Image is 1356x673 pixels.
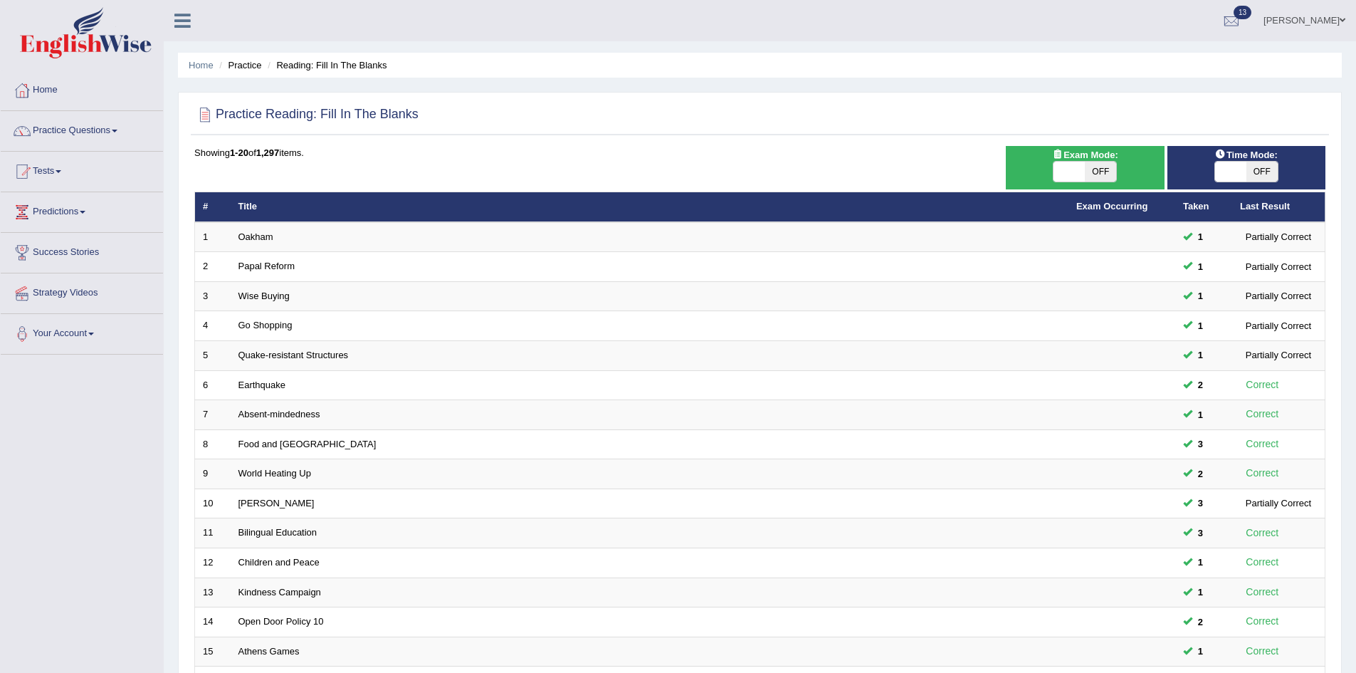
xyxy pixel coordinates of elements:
[1175,192,1232,222] th: Taken
[195,252,231,282] td: 2
[194,104,419,125] h2: Practice Reading: Fill In The Blanks
[264,58,387,72] li: Reading: Fill In The Blanks
[195,578,231,607] td: 13
[1192,496,1209,511] span: You can still take this question
[195,459,231,489] td: 9
[230,147,248,158] b: 1-20
[238,468,311,479] a: World Heating Up
[238,527,317,538] a: Bilingual Education
[195,637,231,667] td: 15
[1192,585,1209,600] span: You can still take this question
[256,147,280,158] b: 1,297
[1192,526,1209,541] span: You can still take this question
[216,58,261,72] li: Practice
[1006,146,1164,189] div: Show exams occurring in exams
[195,548,231,578] td: 12
[1085,162,1116,182] span: OFF
[1240,465,1285,481] div: Correct
[1192,555,1209,570] span: You can still take this question
[238,350,349,360] a: Quake-resistant Structures
[1192,259,1209,274] span: You can still take this question
[1240,436,1285,452] div: Correct
[1192,407,1209,422] span: You can still take this question
[1240,643,1285,659] div: Correct
[1240,613,1285,630] div: Correct
[1240,377,1285,393] div: Correct
[1192,318,1209,333] span: You can still take this question
[238,616,324,627] a: Open Door Policy 10
[238,231,273,242] a: Oakham
[1,111,163,147] a: Practice Questions
[1,233,163,268] a: Success Stories
[1192,229,1209,244] span: You can still take this question
[1240,288,1317,303] div: Partially Correct
[238,439,377,449] a: Food and [GEOGRAPHIC_DATA]
[1192,377,1209,392] span: You can still take this question
[238,291,290,301] a: Wise Buying
[195,341,231,371] td: 5
[1246,162,1278,182] span: OFF
[195,489,231,518] td: 10
[1,192,163,228] a: Predictions
[238,587,321,598] a: Kindness Campaign
[194,146,1325,160] div: Showing of items.
[1240,525,1285,541] div: Correct
[1,71,163,106] a: Home
[195,607,231,637] td: 14
[195,400,231,430] td: 7
[1240,554,1285,570] div: Correct
[1192,466,1209,481] span: You can still take this question
[1240,406,1285,422] div: Correct
[1,314,163,350] a: Your Account
[1240,318,1317,333] div: Partially Correct
[195,370,231,400] td: 6
[238,498,315,508] a: [PERSON_NAME]
[1240,259,1317,274] div: Partially Correct
[1076,201,1147,212] a: Exam Occurring
[195,281,231,311] td: 3
[1232,192,1325,222] th: Last Result
[238,320,293,330] a: Go Shopping
[195,311,231,341] td: 4
[238,646,300,657] a: Athens Games
[238,261,295,271] a: Papal Reform
[1046,147,1123,162] span: Exam Mode:
[1240,584,1285,600] div: Correct
[1240,348,1317,362] div: Partially Correct
[1192,644,1209,659] span: You can still take this question
[189,60,214,71] a: Home
[195,429,231,459] td: 8
[1234,6,1251,19] span: 13
[238,380,286,390] a: Earthquake
[1192,348,1209,362] span: You can still take this question
[1192,288,1209,303] span: You can still take this question
[238,557,320,568] a: Children and Peace
[1240,229,1317,244] div: Partially Correct
[1,273,163,309] a: Strategy Videos
[1209,147,1283,162] span: Time Mode:
[195,518,231,548] td: 11
[1192,437,1209,452] span: You can still take this question
[1240,496,1317,511] div: Partially Correct
[195,192,231,222] th: #
[238,409,320,419] a: Absent-mindedness
[1192,615,1209,630] span: You can still take this question
[1,152,163,187] a: Tests
[195,222,231,252] td: 1
[231,192,1068,222] th: Title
